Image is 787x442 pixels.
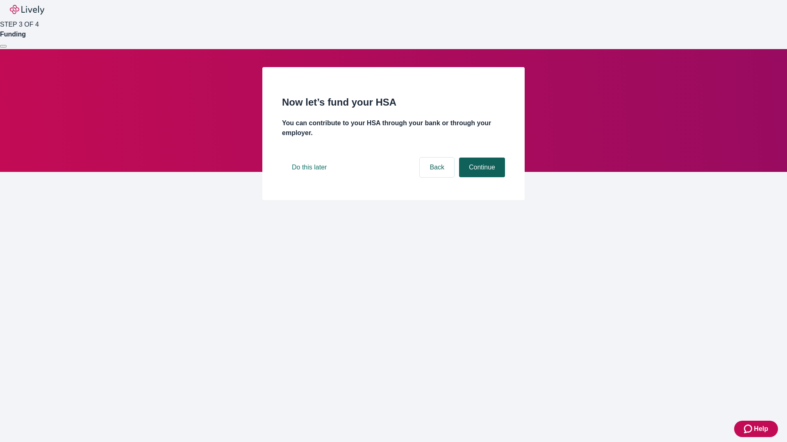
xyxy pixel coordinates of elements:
h4: You can contribute to your HSA through your bank or through your employer. [282,118,505,138]
button: Do this later [282,158,337,177]
h2: Now let’s fund your HSA [282,95,505,110]
img: Lively [10,5,44,15]
button: Back [420,158,454,177]
button: Zendesk support iconHelp [734,421,778,437]
button: Continue [459,158,505,177]
span: Help [754,424,768,434]
svg: Zendesk support icon [744,424,754,434]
